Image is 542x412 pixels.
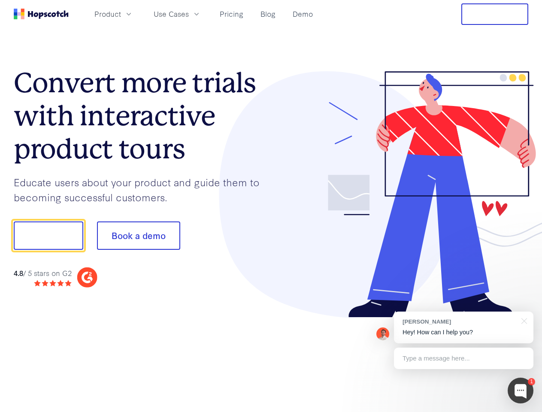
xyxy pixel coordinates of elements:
strong: 4.8 [14,268,23,278]
span: Product [94,9,121,19]
div: 1 [528,378,535,385]
a: Pricing [216,7,247,21]
h1: Convert more trials with interactive product tours [14,67,271,165]
div: Type a message here... [394,348,533,369]
a: Blog [257,7,279,21]
a: Home [14,9,69,19]
button: Free Trial [461,3,528,25]
div: [PERSON_NAME] [403,318,516,326]
div: / 5 stars on G2 [14,268,72,279]
a: Demo [289,7,316,21]
button: Product [89,7,138,21]
p: Educate users about your product and guide them to becoming successful customers. [14,175,271,204]
p: Hey! How can I help you? [403,328,525,337]
button: Book a demo [97,221,180,250]
button: Use Cases [148,7,206,21]
button: Show me! [14,221,83,250]
img: Mark Spera [376,327,389,340]
span: Use Cases [154,9,189,19]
